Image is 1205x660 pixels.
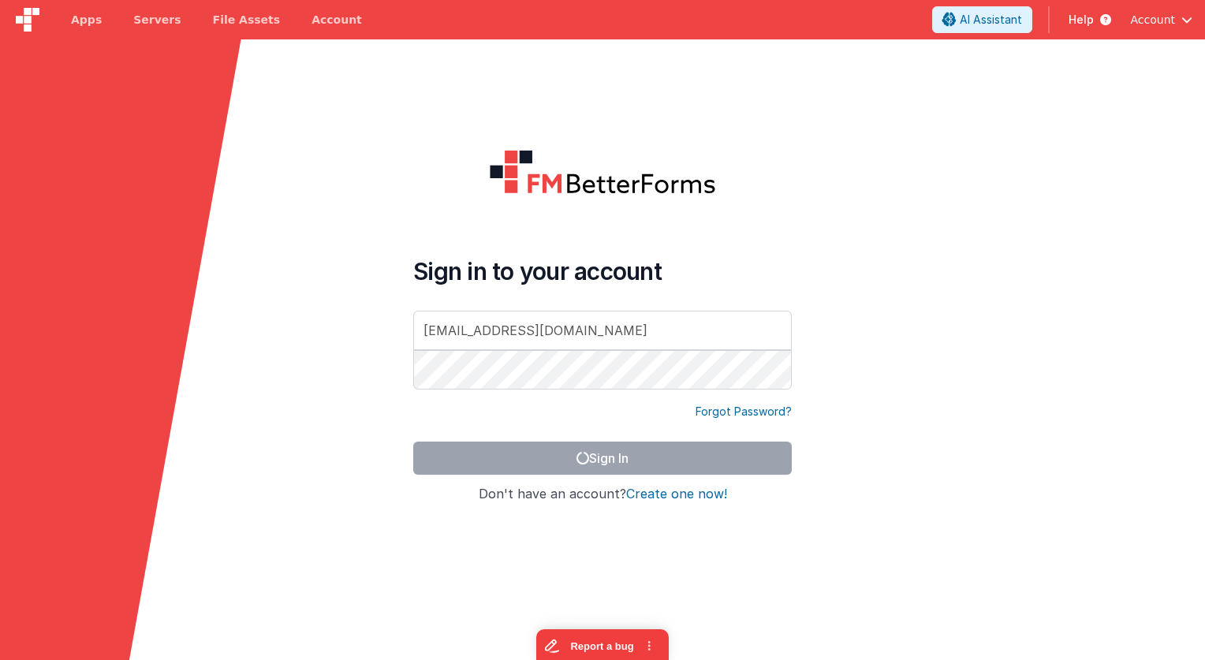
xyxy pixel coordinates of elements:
[413,311,792,350] input: Email Address
[71,12,102,28] span: Apps
[413,487,792,502] h4: Don't have an account?
[932,6,1032,33] button: AI Assistant
[413,257,792,285] h4: Sign in to your account
[213,12,281,28] span: File Assets
[1069,12,1094,28] span: Help
[960,12,1022,28] span: AI Assistant
[1130,12,1192,28] button: Account
[133,12,181,28] span: Servers
[626,487,727,502] button: Create one now!
[696,404,792,419] a: Forgot Password?
[413,442,792,475] button: Sign In
[1130,12,1175,28] span: Account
